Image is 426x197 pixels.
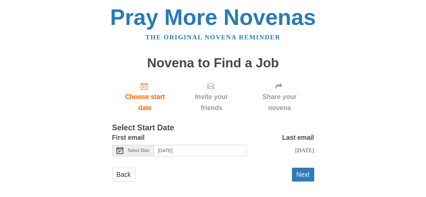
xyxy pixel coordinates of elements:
[245,77,314,117] div: Click "Next" to confirm your start date first.
[145,34,281,41] a: The original novena reminder
[282,132,314,143] label: Last email
[119,91,171,113] span: Choose start date
[252,91,307,113] span: Share your novena
[128,148,150,153] span: Select Date
[112,168,135,182] a: Back
[112,132,145,143] label: First email
[295,147,314,154] span: [DATE]
[185,91,238,113] span: Invite your friends
[178,77,245,117] div: Click "Next" to confirm your start date first.
[112,124,314,132] h3: Select Start Date
[112,56,314,70] h1: Novena to Find a Job
[112,77,178,117] a: Choose start date
[110,5,316,30] a: Pray More Novenas
[292,168,314,182] button: Next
